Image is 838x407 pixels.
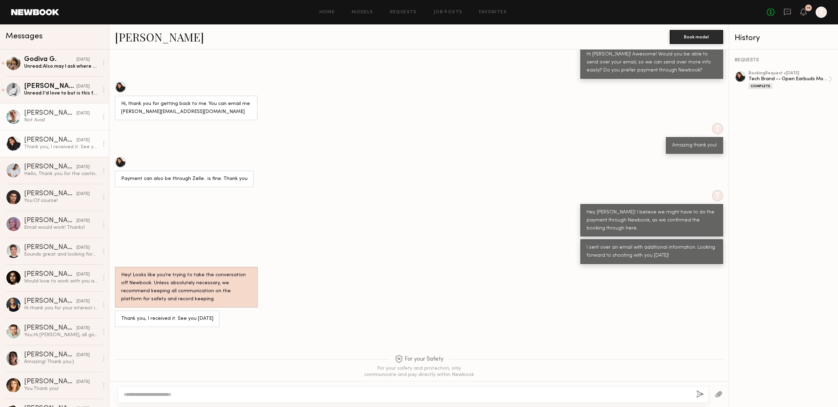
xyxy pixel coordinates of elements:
div: [PERSON_NAME] [24,352,76,359]
div: [DATE] [76,379,90,385]
div: Sounds great and looking forward to it. My email is [EMAIL_ADDRESS][DOMAIN_NAME] [24,251,98,258]
div: Complete [749,83,772,89]
a: bookingRequest •[DATE]Tech Brand -- Open Earbuds Modeling/B-Roll ShootComplete [749,71,832,89]
div: [DATE] [76,56,90,63]
div: [PERSON_NAME] [24,164,76,171]
div: booking Request • [DATE] [749,71,828,76]
button: Book model [670,30,723,44]
div: Thank you, I received it. See you [DATE] [24,144,98,150]
a: Home [319,10,335,15]
span: Messages [6,32,43,40]
div: Hi, thank you for getting back to me. You can email me [PERSON_NAME][EMAIL_ADDRESS][DOMAIN_NAME] [121,100,251,116]
div: 11 [807,6,810,10]
div: [PERSON_NAME] [24,244,76,251]
div: Unread: I'd love to but is this for [DATE]? Or was the date incorrect in the app? [24,90,98,97]
a: Models [352,10,373,15]
div: [PERSON_NAME] [24,217,76,224]
div: Tech Brand -- Open Earbuds Modeling/B-Roll Shoot [749,76,828,82]
div: [DATE] [76,110,90,117]
div: Hi [PERSON_NAME]! Awesome! Would you be able to send over your email, so we can send over more in... [587,51,717,75]
div: Unread: Also may I ask where are these videos being posted? [24,63,98,70]
a: Book model [670,33,723,39]
div: For your safety and protection, only communicate and pay directly within Newbook [363,365,475,378]
div: [PERSON_NAME] [24,83,76,90]
div: [DATE] [76,137,90,144]
div: [PERSON_NAME] [24,378,76,385]
div: Hey! Looks like you’re trying to take the conversation off Newbook. Unless absolutely necessary, ... [121,271,251,303]
div: [PERSON_NAME] [24,137,76,144]
div: Hello, Thank you for the casting request. Unfortunately I am booked for [DATE] but I would love t... [24,171,98,177]
div: [DATE] [76,218,90,224]
div: Hi thank you for your interest in working in this cool project, I am currently on hold for anothe... [24,305,98,311]
a: Job Posts [434,10,463,15]
div: [DATE] [76,191,90,197]
div: Payment can also be through Zelle.. is fine. Thank you [121,175,248,183]
div: [DATE] [76,298,90,305]
div: I sent over an email with additional information. Looking forward to shooting with you [DATE]! [587,244,717,260]
div: You: Hi [PERSON_NAME], all good! Is there a possibility that another time might work better? We w... [24,332,98,338]
div: Would love to work with you as well! [24,278,98,285]
div: [DATE] [76,244,90,251]
div: [DATE] [76,352,90,359]
div: [PERSON_NAME] [24,325,76,332]
div: Amazing thank you! [672,142,717,150]
div: [PERSON_NAME] [24,271,76,278]
div: Godiva G. [24,56,76,63]
div: You: Thank you! [24,385,98,392]
div: [DATE] [76,83,90,90]
div: REQUESTS [735,58,832,63]
div: [DATE] [76,271,90,278]
div: [DATE] [76,325,90,332]
div: Amazing! Thank you:) [24,359,98,365]
div: Not Avail [24,117,98,123]
a: Favorites [479,10,507,15]
span: For your Safety [395,355,443,364]
a: [PERSON_NAME] [115,29,204,44]
div: [PERSON_NAME] [24,190,76,197]
a: Requests [390,10,417,15]
div: Thank you, I received it. See you [DATE] [121,315,213,323]
div: [PERSON_NAME] [24,110,76,117]
div: You: Of course! [24,197,98,204]
div: Hey [PERSON_NAME]! I believe we might have to do the payment through Newbook, as we confirmed the... [587,209,717,233]
div: Email would work! Thanks! [24,224,98,231]
a: T [816,7,827,18]
div: History [735,34,832,42]
div: [DATE] [76,164,90,171]
div: [PERSON_NAME] [24,298,76,305]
